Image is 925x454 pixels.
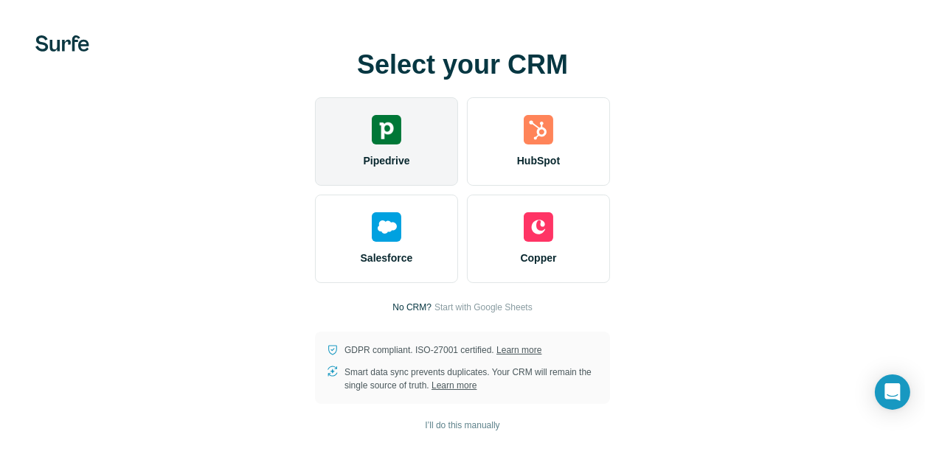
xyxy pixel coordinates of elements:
[496,345,541,355] a: Learn more
[432,380,477,391] a: Learn more
[517,153,560,168] span: HubSpot
[434,301,533,314] button: Start with Google Sheets
[315,50,610,80] h1: Select your CRM
[875,374,910,410] div: Open Intercom Messenger
[35,35,89,52] img: Surfe's logo
[363,153,409,168] span: Pipedrive
[524,115,553,144] img: hubspot's logo
[372,212,401,242] img: salesforce's logo
[415,414,510,436] button: I’ll do this manually
[524,212,553,242] img: copper's logo
[425,419,499,432] span: I’ll do this manually
[372,115,401,144] img: pipedrive's logo
[521,251,557,265] span: Copper
[344,343,541,357] p: GDPR compliant. ISO-27001 certified.
[392,301,432,314] p: No CRM?
[344,366,598,392] p: Smart data sync prevents duplicates. Your CRM will remain the single source of truth.
[361,251,413,265] span: Salesforce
